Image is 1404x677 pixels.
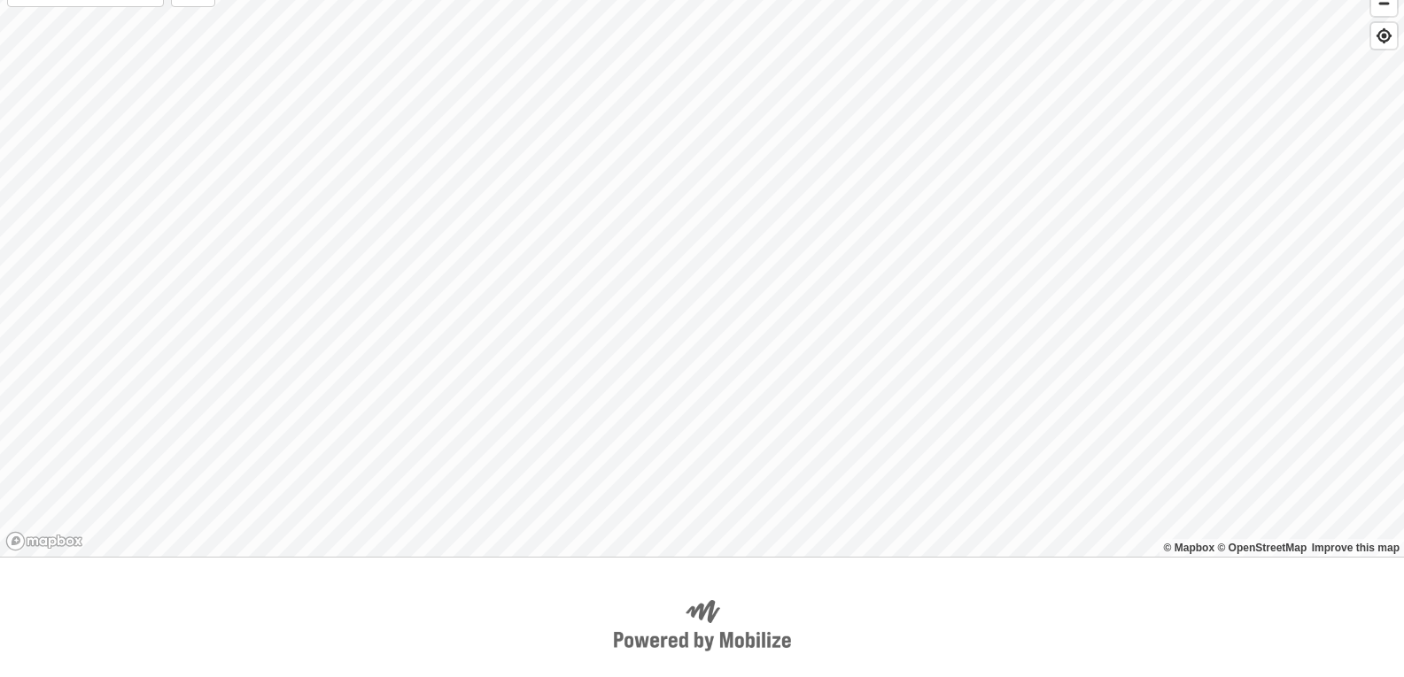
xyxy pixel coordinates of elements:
a: Mapbox logo [5,531,83,551]
a: Mapbox [1164,542,1215,554]
button: Find My Location [1371,23,1397,49]
a: OpenStreetMap [1217,542,1307,554]
a: Map feedback [1312,542,1400,554]
img: Powered by Mobilize [614,600,791,651]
